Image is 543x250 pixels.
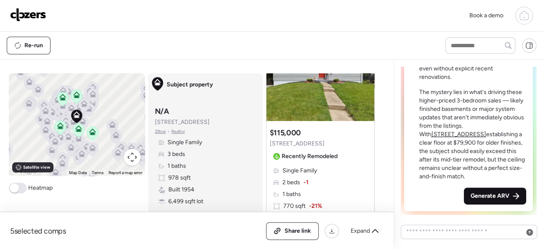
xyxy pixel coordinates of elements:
span: -1 [303,178,309,187]
p: The mystery lies in what's driving these higher-priced 3-bedroom sales — likely finished basement... [419,88,527,181]
span: Zillow [155,128,166,135]
img: Google [11,165,39,176]
span: Re-run [24,41,43,50]
span: 6,499 sqft lot [168,197,203,206]
span: • [168,128,170,135]
a: [STREET_ADDRESS] [431,131,486,138]
span: 770 sqft [283,202,306,210]
span: 5 selected comps [10,226,66,236]
span: Share link [285,227,311,235]
img: Logo [10,8,46,22]
span: 1 baths [282,190,301,199]
a: Open this area in Google Maps (opens a new window) [11,165,39,176]
span: 978 sqft [168,174,191,182]
span: Recently Remodeled [282,152,338,161]
button: Map camera controls [124,149,141,166]
span: Book a demo [469,12,503,19]
span: 1 baths [168,162,186,170]
span: Satellite view [23,164,50,171]
span: Single Family [282,167,317,175]
button: Map Data [69,170,87,176]
h3: $115,000 [270,128,301,138]
span: [STREET_ADDRESS] [155,118,210,126]
span: [STREET_ADDRESS] [270,140,325,148]
span: Realtor [171,128,185,135]
span: -21% [309,202,322,210]
span: Generate ARV [471,192,509,200]
span: 3 beds [168,150,185,159]
span: Subject property [167,81,213,89]
span: Expand [351,227,370,235]
a: Report a map error [109,170,142,175]
span: 2 beds [282,178,300,187]
a: Terms (opens in new tab) [92,170,104,175]
span: Single Family [168,138,202,147]
span: Built 1954 [168,185,194,194]
span: Heatmap [28,184,53,192]
h3: N/A [155,106,169,116]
